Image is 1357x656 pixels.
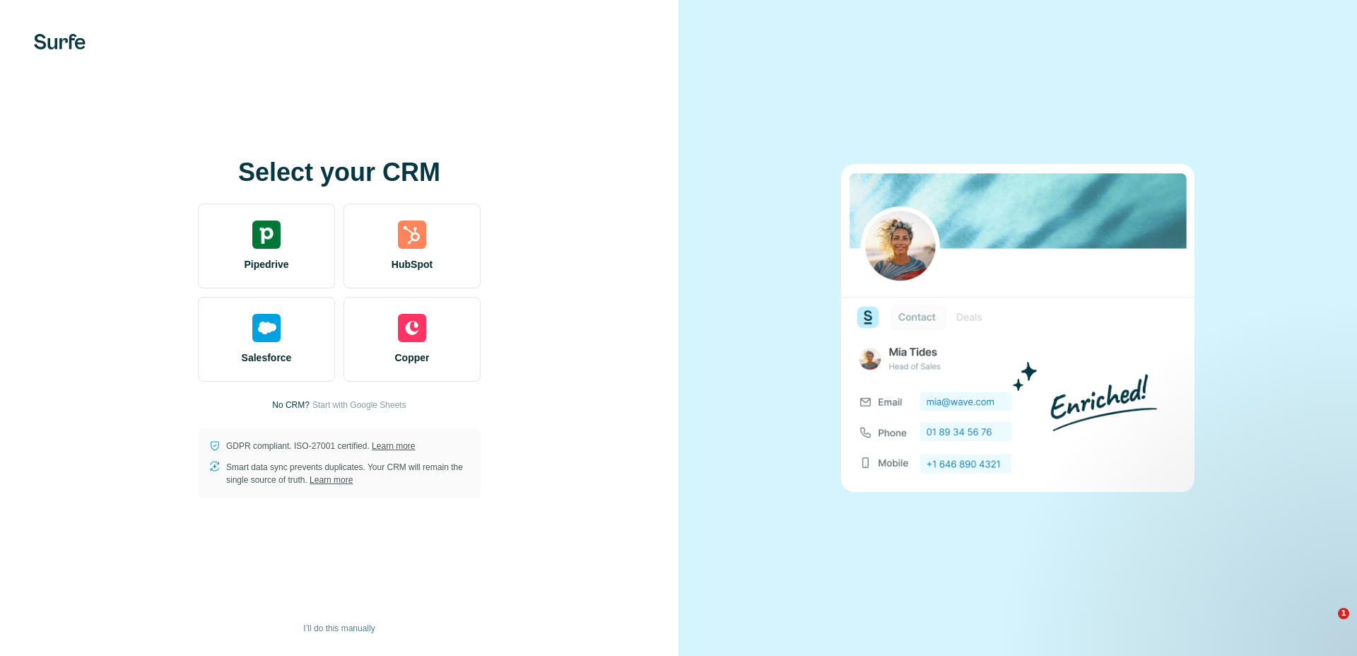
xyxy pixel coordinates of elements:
img: copper's logo [398,314,426,342]
a: Learn more [372,441,415,451]
img: Surfe's logo [34,34,86,49]
span: I’ll do this manually [303,622,375,635]
img: salesforce's logo [252,314,281,342]
p: Smart data sync prevents duplicates. Your CRM will remain the single source of truth. [226,461,469,486]
img: hubspot's logo [398,221,426,249]
p: No CRM? [272,399,310,411]
img: none image [841,164,1194,491]
button: I’ll do this manually [293,618,384,639]
a: Learn more [310,475,353,485]
img: pipedrive's logo [252,221,281,249]
p: GDPR compliant. ISO-27001 certified. [226,440,415,452]
span: 1 [1338,608,1349,619]
h1: Select your CRM [198,158,481,187]
span: Copper [395,351,430,365]
button: Start with Google Sheets [312,399,406,411]
iframe: Intercom live chat [1309,608,1343,642]
span: Pipedrive [244,257,288,271]
span: Salesforce [242,351,292,365]
span: HubSpot [392,257,433,271]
